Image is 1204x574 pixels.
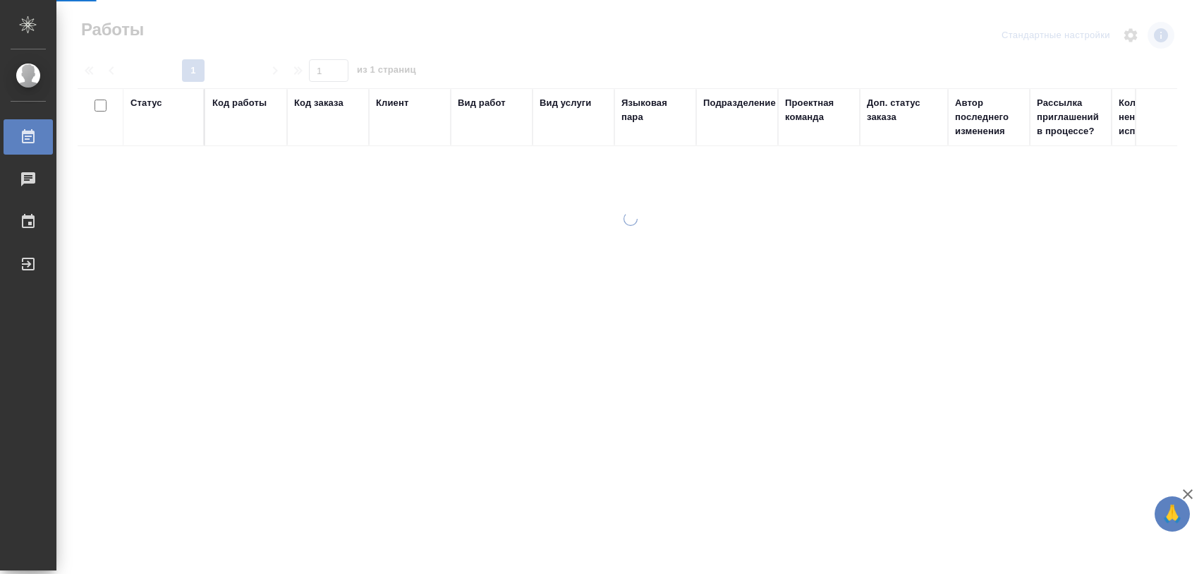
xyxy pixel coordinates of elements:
[1160,499,1184,529] span: 🙏
[867,96,941,124] div: Доп. статус заказа
[1037,96,1105,138] div: Рассылка приглашений в процессе?
[540,96,592,110] div: Вид услуги
[458,96,506,110] div: Вид работ
[1119,96,1203,138] div: Кол-во неназначенных исполнителей
[621,96,689,124] div: Языковая пара
[1155,496,1190,532] button: 🙏
[955,96,1023,138] div: Автор последнего изменения
[130,96,162,110] div: Статус
[785,96,853,124] div: Проектная команда
[376,96,408,110] div: Клиент
[212,96,267,110] div: Код работы
[703,96,776,110] div: Подразделение
[294,96,343,110] div: Код заказа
